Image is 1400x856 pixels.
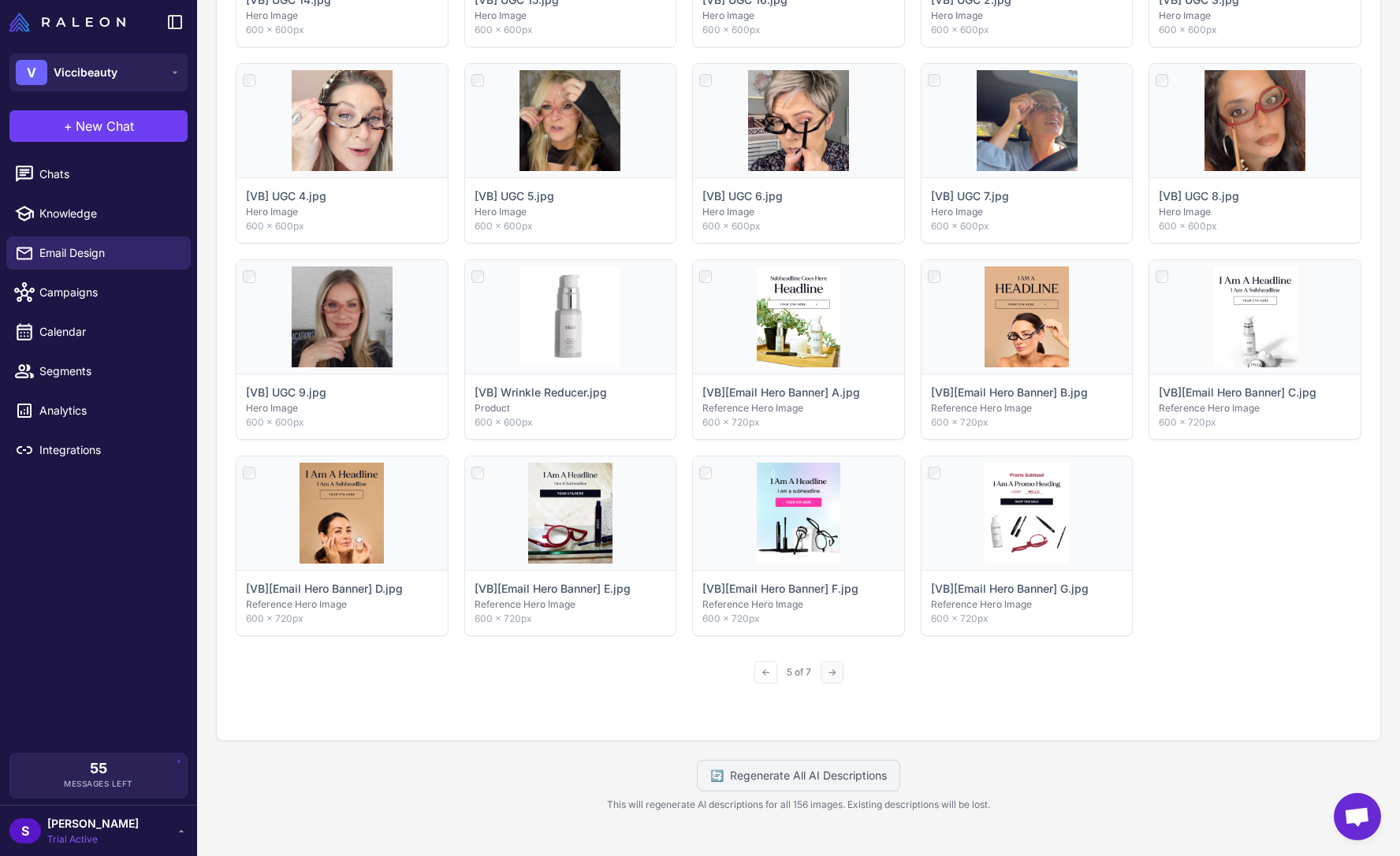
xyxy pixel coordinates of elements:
a: Segments [6,355,191,388]
span: Knowledge [39,205,178,222]
a: Campaigns [6,276,191,309]
p: 600 × 600px [475,23,667,37]
p: This will regenerate AI descriptions for all 156 images. Existing descriptions will be lost. [216,798,1381,812]
p: [VB][Email Hero Banner] E.jpg [475,580,631,597]
p: Hero Image [1159,9,1351,23]
div: Open chat [1334,793,1381,840]
p: 600 × 600px [931,219,1123,233]
span: 5 of 7 [780,665,817,679]
p: Reference Hero Image [475,597,667,612]
p: [VB] UGC 7.jpg [931,188,1009,205]
a: Chats [6,158,191,191]
button: 🔄Regenerate All AI Descriptions [697,760,900,791]
p: Hero Image [246,401,438,415]
p: Reference Hero Image [702,597,895,612]
span: Analytics [39,402,178,419]
p: 600 × 600px [246,23,438,37]
p: 600 × 600px [1159,23,1351,37]
span: Regenerate All AI Descriptions [730,767,887,784]
p: [VB] UGC 9.jpg [246,384,326,401]
p: 600 × 720px [1159,415,1351,430]
div: V [16,60,47,85]
p: Hero Image [475,205,667,219]
p: 600 × 720px [246,612,438,626]
p: Reference Hero Image [702,401,895,415]
p: 600 × 600px [246,415,438,430]
span: New Chat [76,117,134,136]
p: Hero Image [475,9,667,23]
p: [VB][Email Hero Banner] F.jpg [702,580,858,597]
span: Campaigns [39,284,178,301]
p: [VB][Email Hero Banner] A.jpg [702,384,860,401]
p: Product [475,401,667,415]
p: Hero Image [246,9,438,23]
span: Trial Active [47,832,139,847]
p: Reference Hero Image [1159,401,1351,415]
p: [VB][Email Hero Banner] C.jpg [1159,384,1316,401]
p: [VB][Email Hero Banner] B.jpg [931,384,1088,401]
a: Integrations [6,434,191,467]
span: Viccibeauty [54,64,117,81]
p: 600 × 600px [475,415,667,430]
span: Integrations [39,441,178,459]
p: 600 × 600px [246,219,438,233]
p: 600 × 600px [702,23,895,37]
span: + [64,117,73,136]
span: 55 [90,761,107,776]
p: Reference Hero Image [931,401,1123,415]
p: Hero Image [246,205,438,219]
p: [VB] UGC 5.jpg [475,188,554,205]
a: Knowledge [6,197,191,230]
button: +New Chat [9,110,188,142]
a: Analytics [6,394,191,427]
p: [VB] UGC 8.jpg [1159,188,1239,205]
p: 600 × 600px [475,219,667,233]
a: Raleon Logo [9,13,132,32]
p: Reference Hero Image [246,597,438,612]
button: ← [754,661,777,683]
span: 🔄 [710,767,724,784]
p: [VB] UGC 4.jpg [246,188,326,205]
a: Email Design [6,236,191,270]
p: 600 × 720px [702,415,895,430]
p: 600 × 720px [931,612,1123,626]
p: 600 × 720px [931,415,1123,430]
span: Chats [39,166,178,183]
p: Hero Image [931,9,1123,23]
p: 600 × 720px [702,612,895,626]
p: Hero Image [702,9,895,23]
p: 600 × 600px [702,219,895,233]
div: S [9,818,41,843]
p: Reference Hero Image [931,597,1123,612]
p: [VB] UGC 6.jpg [702,188,783,205]
p: 600 × 600px [931,23,1123,37]
p: Hero Image [931,205,1123,219]
p: [VB] Wrinkle Reducer.jpg [475,384,607,401]
p: [VB][Email Hero Banner] G.jpg [931,580,1089,597]
button: → [821,661,843,683]
p: Hero Image [1159,205,1351,219]
p: [VB][Email Hero Banner] D.jpg [246,580,403,597]
p: 600 × 720px [475,612,667,626]
a: Calendar [6,315,191,348]
p: 600 × 600px [1159,219,1351,233]
span: [PERSON_NAME] [47,815,139,832]
span: Calendar [39,323,178,341]
p: Hero Image [702,205,895,219]
span: Messages Left [64,778,133,790]
button: VViccibeauty [9,54,188,91]
img: Raleon Logo [9,13,125,32]
span: Email Design [39,244,178,262]
span: Segments [39,363,178,380]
